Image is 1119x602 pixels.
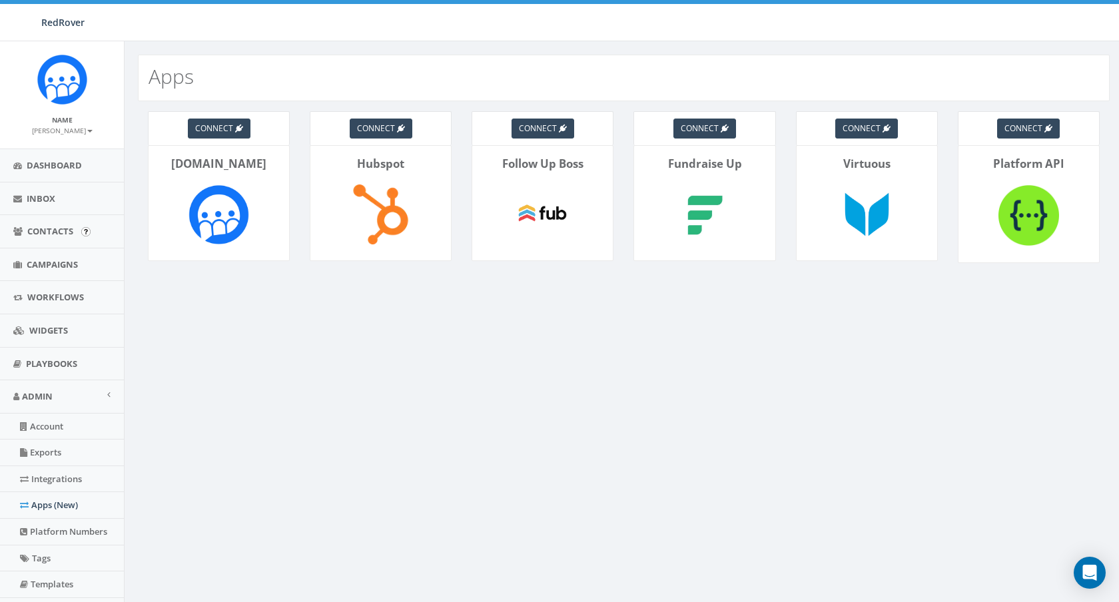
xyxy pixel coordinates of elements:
span: connect [1004,123,1042,134]
a: connect [835,119,898,139]
p: Follow Up Boss [482,156,603,172]
span: Widgets [29,324,68,336]
img: Platform API-logo [992,178,1065,252]
small: [PERSON_NAME] [32,126,93,135]
span: Admin [22,390,53,402]
img: Rally_Corp_Icon.png [37,55,87,105]
a: connect [997,119,1060,139]
span: Workflows [27,291,84,303]
span: connect [195,123,233,134]
a: connect [350,119,412,139]
span: Inbox [27,192,55,204]
span: Campaigns [27,258,78,270]
a: connect [512,119,574,139]
span: connect [357,123,395,134]
span: Contacts [27,225,73,237]
a: connect [673,119,736,139]
span: Dashboard [27,159,82,171]
img: Rally.so-logo [183,178,255,251]
small: Name [52,115,73,125]
img: Hubspot-logo [344,178,417,251]
img: Fundraise Up-logo [669,178,741,251]
img: Follow Up Boss-logo [507,178,579,251]
span: RedRover [41,16,85,29]
a: connect [188,119,250,139]
div: Open Intercom Messenger [1074,557,1106,589]
span: connect [843,123,881,134]
span: connect [681,123,719,134]
img: Virtuous-logo [831,178,903,251]
p: Fundraise Up [644,156,765,172]
p: Hubspot [320,156,441,172]
p: [DOMAIN_NAME] [159,156,279,172]
p: Virtuous [807,156,927,172]
p: Platform API [968,156,1089,172]
input: Submit [81,227,91,236]
span: connect [519,123,557,134]
span: Playbooks [26,358,77,370]
h2: Apps [149,65,194,87]
a: [PERSON_NAME] [32,124,93,136]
